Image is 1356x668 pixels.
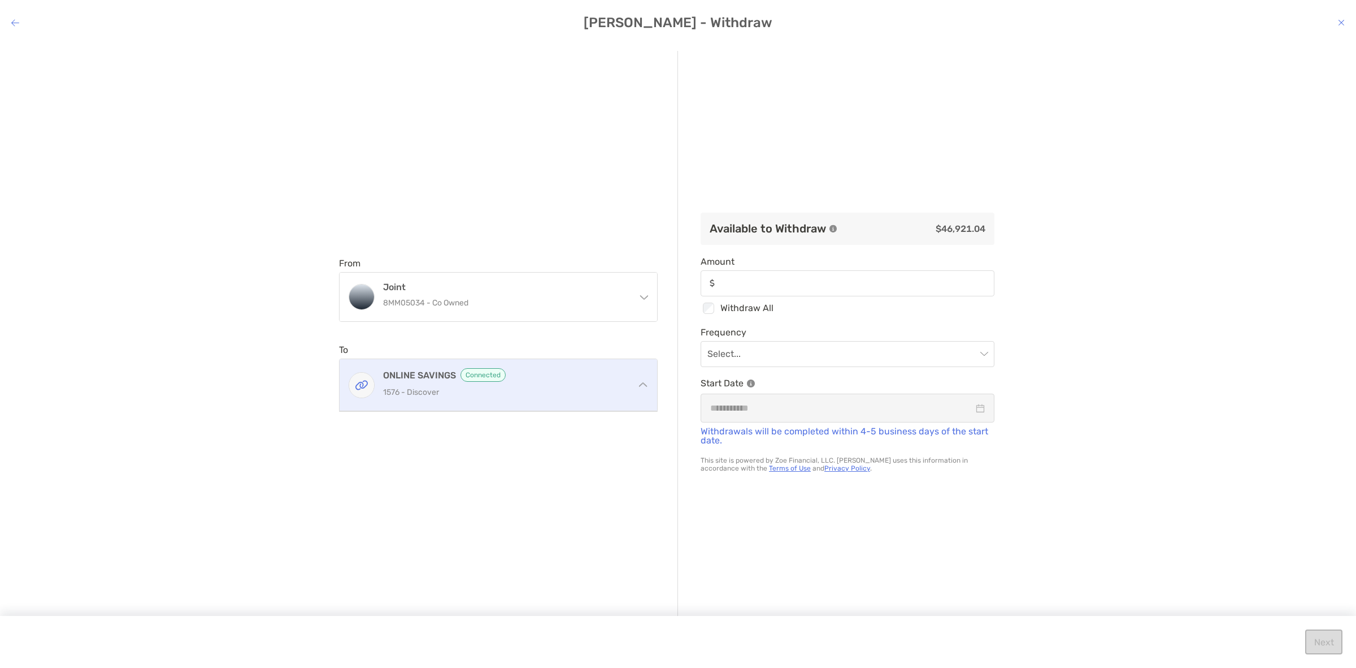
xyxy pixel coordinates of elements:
p: 1576 - Discover [383,385,627,399]
p: This site is powered by Zoe Financial, LLC. [PERSON_NAME] uses this information in accordance wit... [701,456,994,472]
div: Withdraw All [701,301,994,316]
img: Information Icon [747,380,755,387]
input: Amountinput icon [719,278,994,288]
p: Withdrawals will be completed within 4-5 business days of the start date. [701,427,994,445]
h4: Joint [383,282,627,292]
p: Start Date [701,376,994,390]
label: To [339,344,348,355]
span: Connected [460,368,506,382]
h4: ONLINE SAVINGS [383,368,627,382]
h3: Available to Withdraw [710,222,826,235]
img: Joint [349,285,374,309]
a: Privacy Policy [824,464,870,472]
a: Terms of Use [769,464,811,472]
label: From [339,258,360,269]
img: input icon [710,279,715,287]
img: ONLINE SAVINGS [349,373,374,398]
span: Amount [701,256,994,267]
p: $46,921.04 [846,222,985,236]
p: 8MM05034 - Co Owned [383,296,627,310]
span: Frequency [701,327,994,338]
